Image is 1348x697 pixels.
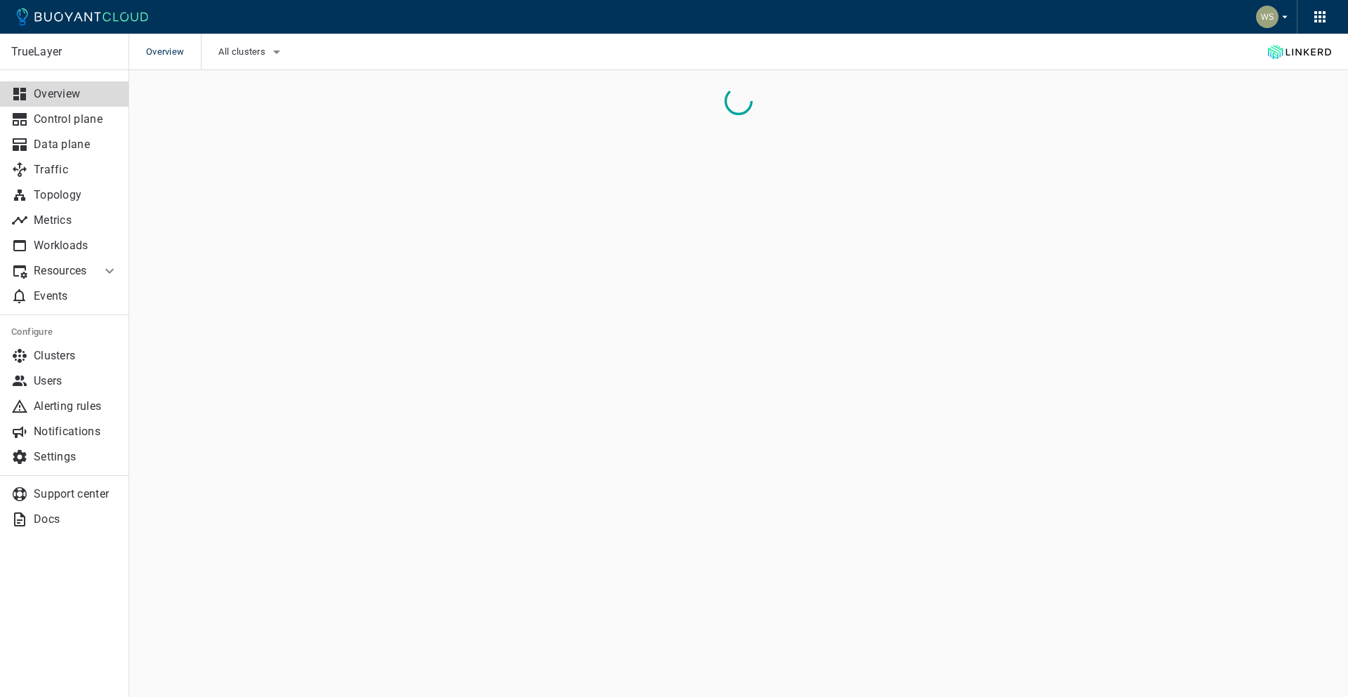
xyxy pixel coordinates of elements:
p: Alerting rules [34,399,118,413]
p: TrueLayer [11,45,117,59]
p: Settings [34,450,118,464]
span: All clusters [218,46,268,58]
p: Support center [34,487,118,501]
button: All clusters [218,41,285,62]
p: Resources [34,264,90,278]
p: Notifications [34,425,118,439]
p: Traffic [34,163,118,177]
p: Control plane [34,112,118,126]
p: Data plane [34,138,118,152]
p: Users [34,374,118,388]
p: Overview [34,87,118,101]
p: Clusters [34,349,118,363]
p: Events [34,289,118,303]
p: Docs [34,512,118,526]
h5: Configure [11,326,118,338]
p: Workloads [34,239,118,253]
p: Metrics [34,213,118,227]
p: Topology [34,188,118,202]
span: Overview [146,34,201,70]
img: Weichung Shaw [1256,6,1278,28]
